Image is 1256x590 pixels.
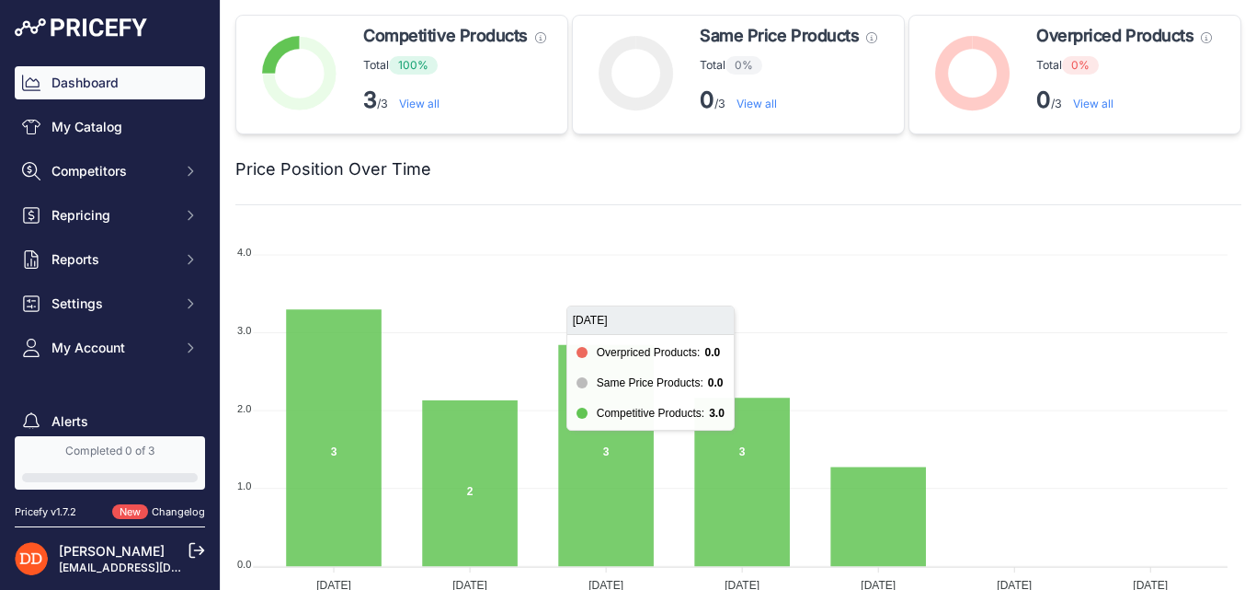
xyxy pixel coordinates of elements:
[15,66,205,508] nav: Sidebar
[237,247,251,258] tspan: 4.0
[15,66,205,99] a: Dashboard
[700,86,877,115] p: /3
[59,543,165,559] a: [PERSON_NAME]
[363,86,546,115] p: /3
[363,23,528,49] span: Competitive Products
[51,295,172,313] span: Settings
[237,559,251,570] tspan: 0.0
[700,23,859,49] span: Same Price Products
[1062,56,1099,75] span: 0%
[1036,86,1212,115] p: /3
[51,339,172,357] span: My Account
[15,155,205,188] button: Competitors
[22,444,198,458] div: Completed 0 of 3
[237,403,251,414] tspan: 2.0
[15,331,205,364] button: My Account
[112,504,148,520] span: New
[15,18,147,37] img: Pricefy Logo
[237,480,251,492] tspan: 1.0
[363,87,377,113] strong: 3
[1036,23,1193,49] span: Overpriced Products
[725,56,762,75] span: 0%
[51,250,172,269] span: Reports
[15,436,205,490] a: Completed 0 of 3
[399,97,440,110] a: View all
[59,561,251,574] a: [EMAIL_ADDRESS][DOMAIN_NAME]
[700,56,877,75] p: Total
[15,405,205,438] a: Alerts
[15,287,205,320] button: Settings
[15,243,205,276] button: Reports
[235,156,431,182] h2: Price Position Over Time
[152,505,205,518] a: Changelog
[363,56,546,75] p: Total
[1073,97,1113,110] a: View all
[389,56,438,75] span: 100%
[736,97,777,110] a: View all
[1036,56,1212,75] p: Total
[51,162,172,180] span: Competitors
[15,504,76,520] div: Pricefy v1.7.2
[15,199,205,232] button: Repricing
[700,87,714,113] strong: 0
[51,206,172,225] span: Repricing
[15,110,205,144] a: My Catalog
[1036,87,1051,113] strong: 0
[237,325,251,336] tspan: 3.0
